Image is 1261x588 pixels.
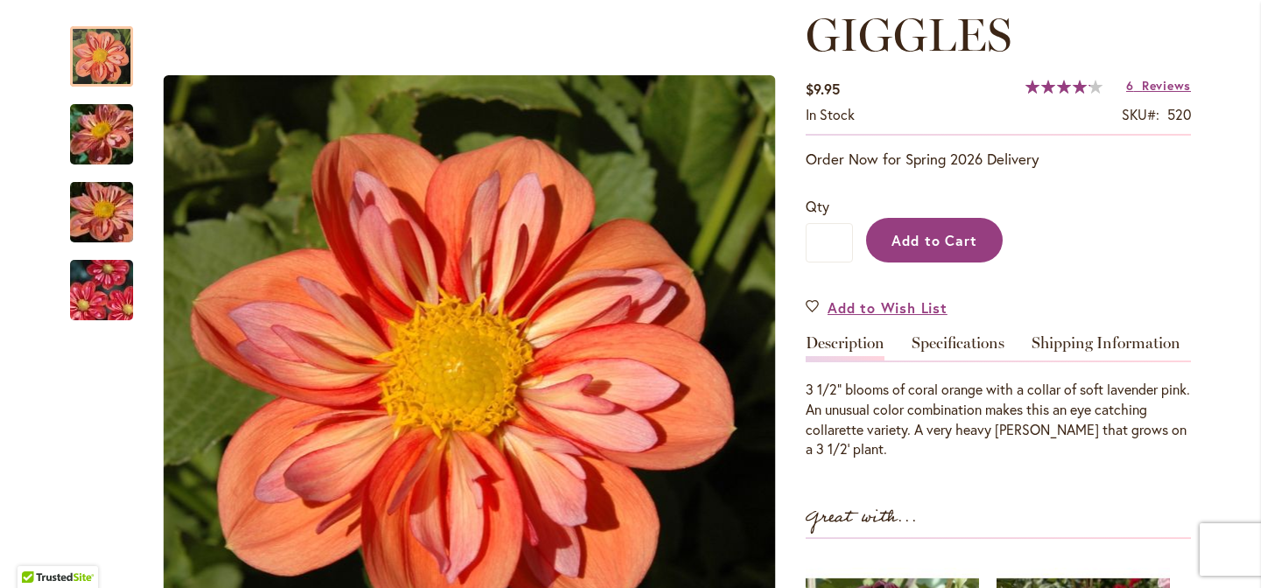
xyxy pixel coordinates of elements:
[806,197,829,215] span: Qty
[866,218,1003,262] button: Add to Cart
[1126,77,1191,94] a: 6 Reviews
[70,242,133,320] div: GIGGLES
[1167,105,1191,125] div: 520
[806,380,1191,459] div: 3 1/2" blooms of coral orange with a collar of soft lavender pink. An unusual color combination m...
[1142,77,1191,94] span: Reviews
[1032,335,1180,360] a: Shipping Information
[13,526,62,575] iframe: Launch Accessibility Center
[1025,80,1102,94] div: 84%
[70,9,151,87] div: GIGGLES
[806,335,884,360] a: Description
[806,297,948,318] a: Add to Wish List
[1122,105,1159,123] strong: SKU
[39,87,165,182] img: GIGGLES
[806,149,1191,170] p: Order Now for Spring 2026 Delivery
[891,231,978,249] span: Add to Cart
[806,503,918,532] strong: Great with...
[806,105,855,123] span: In stock
[70,87,151,164] div: GIGGLES
[806,335,1191,459] div: Detailed Product Info
[912,335,1004,360] a: Specifications
[70,164,151,242] div: GIGGLES
[806,105,855,125] div: Availability
[39,248,165,332] img: GIGGLES
[39,165,165,260] img: GIGGLES
[806,7,1011,62] span: GIGGLES
[828,297,948,318] span: Add to Wish List
[806,80,840,98] span: $9.95
[1126,77,1134,94] span: 6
